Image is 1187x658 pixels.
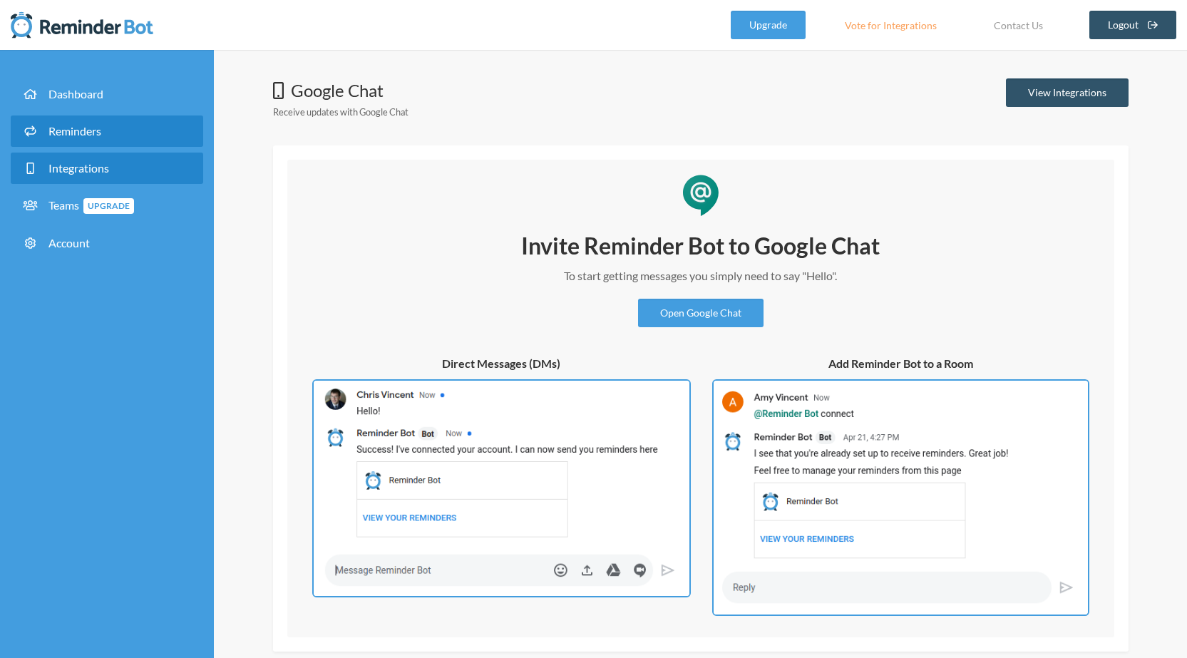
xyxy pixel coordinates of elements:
[48,124,101,138] span: Reminders
[487,267,915,284] p: To start getting messages you simply need to say "Hello".
[48,87,103,101] span: Dashboard
[11,115,203,147] a: Reminders
[731,11,806,39] a: Upgrade
[1089,11,1177,39] a: Logout
[48,236,90,250] span: Account
[48,198,134,212] span: Teams
[273,106,408,118] small: Receive updates with Google Chat
[11,11,153,39] img: Reminder Bot
[83,198,134,214] span: Upgrade
[273,78,408,103] h1: Google Chat
[312,356,691,371] h5: Direct Messages (DMs)
[11,190,203,222] a: TeamsUpgrade
[487,231,915,261] h2: Invite Reminder Bot to Google Chat
[48,161,109,175] span: Integrations
[11,227,203,259] a: Account
[976,11,1061,39] a: Contact Us
[11,78,203,110] a: Dashboard
[638,299,764,327] a: Open Google Chat
[712,356,1089,371] h5: Add Reminder Bot to a Room
[827,11,955,39] a: Vote for Integrations
[11,153,203,184] a: Integrations
[1006,78,1129,107] a: View Integrations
